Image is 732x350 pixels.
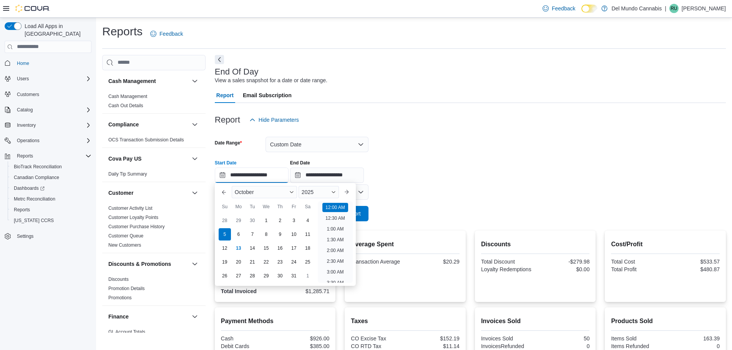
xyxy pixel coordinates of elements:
button: [US_STATE] CCRS [8,215,95,226]
span: BioTrack Reconciliation [11,162,91,171]
button: Settings [2,231,95,242]
span: Discounts [108,276,129,282]
a: Cash Out Details [108,103,143,108]
button: Reports [8,204,95,215]
div: Mo [232,201,245,213]
div: October, 2025 [218,214,315,283]
button: Catalog [2,105,95,115]
button: Metrc Reconciliation [8,194,95,204]
button: Finance [108,313,189,320]
a: Metrc Reconciliation [11,194,58,204]
div: Button. Open the year selector. 2025 is currently selected. [299,186,339,198]
div: day-9 [274,228,286,241]
a: Promotion Details [108,286,145,291]
h2: Taxes [351,317,460,326]
span: Feedback [552,5,575,12]
span: Promotion Details [108,285,145,292]
div: day-22 [260,256,272,268]
label: Date Range [215,140,242,146]
a: Home [14,59,32,68]
button: Catalog [14,105,36,114]
h3: Report [215,115,240,124]
div: Cash Management [102,92,206,113]
span: Customer Activity List [108,205,153,211]
button: Customer [108,189,189,197]
span: Users [14,74,91,83]
div: Total Discount [481,259,534,265]
span: Inventory [14,121,91,130]
button: Previous Month [218,186,230,198]
a: New Customers [108,242,141,248]
h3: Customer [108,189,133,197]
div: 0 [667,343,720,349]
label: Start Date [215,160,237,166]
span: October [235,189,254,195]
span: New Customers [108,242,141,248]
li: 2:00 AM [324,246,347,255]
div: View a sales snapshot for a date or date range. [215,76,327,85]
div: day-10 [288,228,300,241]
input: Press the down key to open a popover containing a calendar. [290,168,364,183]
a: Promotions [108,295,132,300]
div: day-20 [232,256,245,268]
div: day-1 [302,270,314,282]
li: 12:00 AM [322,203,348,212]
div: day-1 [260,214,272,227]
li: 1:00 AM [324,224,347,234]
div: Customer [102,204,206,253]
div: CO Excise Tax [351,335,403,342]
span: Users [17,76,29,82]
span: Load All Apps in [GEOGRAPHIC_DATA] [22,22,91,38]
span: Reports [14,151,91,161]
button: Discounts & Promotions [190,259,199,269]
a: Dashboards [11,184,48,193]
div: day-24 [288,256,300,268]
a: Customer Loyalty Points [108,215,158,220]
button: Users [14,74,32,83]
div: Finance [102,327,206,349]
a: Canadian Compliance [11,173,62,182]
div: day-4 [302,214,314,227]
div: day-12 [219,242,231,254]
div: 50 [537,335,589,342]
span: Dashboards [11,184,91,193]
div: day-18 [302,242,314,254]
nav: Complex example [5,55,91,262]
div: Ray Ubieta [669,4,679,13]
div: day-5 [219,228,231,241]
h3: Cova Pay US [108,155,141,163]
input: Dark Mode [581,5,598,13]
div: day-30 [274,270,286,282]
a: Feedback [539,1,578,16]
button: Canadian Compliance [8,172,95,183]
button: Discounts & Promotions [108,260,189,268]
span: Metrc Reconciliation [11,194,91,204]
a: Customer Activity List [108,206,153,211]
span: Report [216,88,234,103]
li: 3:00 AM [324,267,347,277]
button: Reports [14,151,36,161]
div: $1,285.71 [277,288,329,294]
button: Home [2,58,95,69]
button: Cash Management [108,77,189,85]
div: day-8 [260,228,272,241]
div: $0.00 [537,266,589,272]
ul: Time [318,201,353,283]
span: Home [17,60,29,66]
span: Home [14,58,91,68]
h3: End Of Day [215,67,259,76]
button: Compliance [190,120,199,129]
button: Cova Pay US [108,155,189,163]
button: Inventory [14,121,39,130]
div: day-3 [288,214,300,227]
label: End Date [290,160,310,166]
span: Customers [17,91,39,98]
div: Invoices Sold [481,335,534,342]
a: GL Account Totals [108,329,145,335]
div: Total Cost [611,259,664,265]
button: Open list of options [358,189,364,195]
span: Cash Management [108,93,147,100]
div: day-13 [232,242,245,254]
div: day-6 [232,228,245,241]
